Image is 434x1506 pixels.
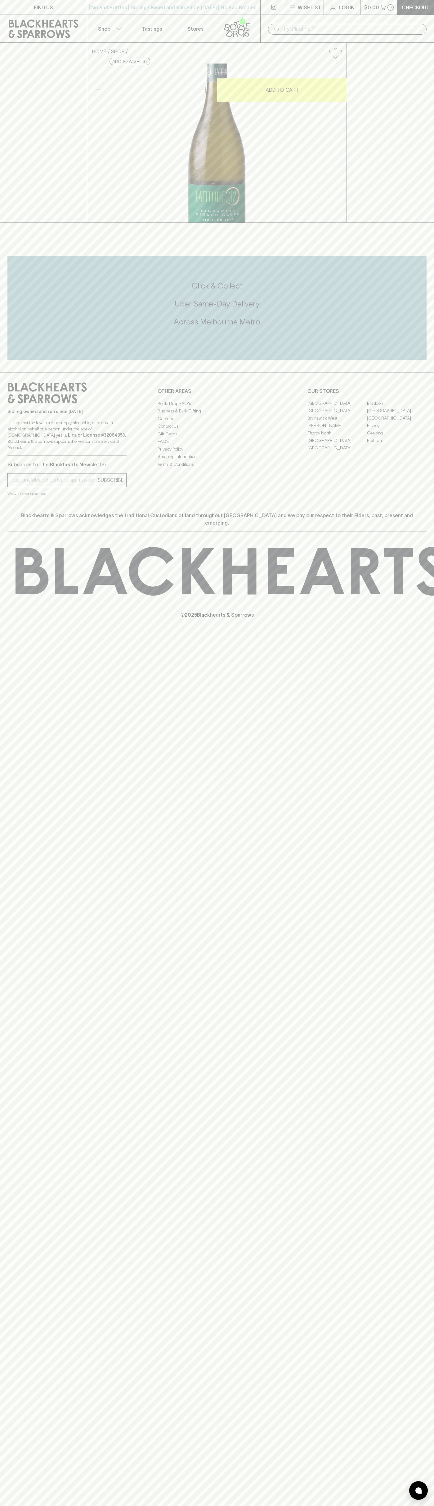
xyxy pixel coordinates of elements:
p: Login [339,4,355,11]
p: Tastings [142,25,162,33]
p: We will never spam you [7,491,127,497]
a: Brunswick West [307,415,367,422]
a: [GEOGRAPHIC_DATA] [307,437,367,444]
div: Call to action block [7,256,427,360]
a: Business & Bulk Gifting [158,407,277,415]
p: OUR STORES [307,387,427,395]
p: OTHER AREAS [158,387,277,395]
p: ADD TO CART [266,86,299,94]
p: $0.00 [364,4,379,11]
a: Prahran [367,437,427,444]
a: Tastings [130,15,174,42]
p: Shop [98,25,110,33]
button: Add to wishlist [110,58,150,65]
a: Contact Us [158,423,277,430]
a: Careers [158,415,277,422]
a: Shipping Information [158,453,277,460]
img: bubble-icon [415,1487,422,1494]
button: Shop [87,15,131,42]
input: e.g. jane@blackheartsandsparrows.com.au [12,475,95,485]
strong: Liquor License #32064953 [68,433,125,438]
img: 38169.png [87,64,347,222]
a: Bottle Drop FAQ's [158,400,277,407]
p: Subscribe to The Blackhearts Newsletter [7,461,127,468]
p: Stores [187,25,204,33]
button: ADD TO CART [217,78,347,102]
a: Geelong [367,429,427,437]
h5: Click & Collect [7,281,427,291]
p: Checkout [402,4,430,11]
input: Try "Pinot noir" [283,24,422,34]
p: SUBSCRIBE [98,476,124,484]
p: Blackhearts & Sparrows acknowledges the traditional Custodians of land throughout [GEOGRAPHIC_DAT... [12,512,422,526]
a: Gift Cards [158,430,277,438]
a: [GEOGRAPHIC_DATA] [307,444,367,452]
p: 0 [389,6,392,9]
a: FAQ's [158,438,277,445]
p: FIND US [34,4,53,11]
a: [GEOGRAPHIC_DATA] [307,400,367,407]
a: [PERSON_NAME] [307,422,367,429]
a: Fitzroy [367,422,427,429]
p: Sibling owned and run since [DATE] [7,408,127,415]
a: Fitzroy North [307,429,367,437]
a: [GEOGRAPHIC_DATA] [307,407,367,415]
a: Braddon [367,400,427,407]
a: HOME [92,49,106,54]
h5: Uber Same-Day Delivery [7,299,427,309]
h5: Across Melbourne Metro [7,317,427,327]
p: It is against the law to sell or supply alcohol to, or to obtain alcohol on behalf of a person un... [7,420,127,451]
a: [GEOGRAPHIC_DATA] [367,415,427,422]
button: SUBSCRIBE [95,473,126,487]
a: [GEOGRAPHIC_DATA] [367,407,427,415]
p: Wishlist [298,4,321,11]
a: Privacy Policy [158,445,277,453]
a: Stores [174,15,217,42]
a: Terms & Conditions [158,460,277,468]
a: SHOP [111,49,124,54]
button: Add to wishlist [327,45,344,61]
